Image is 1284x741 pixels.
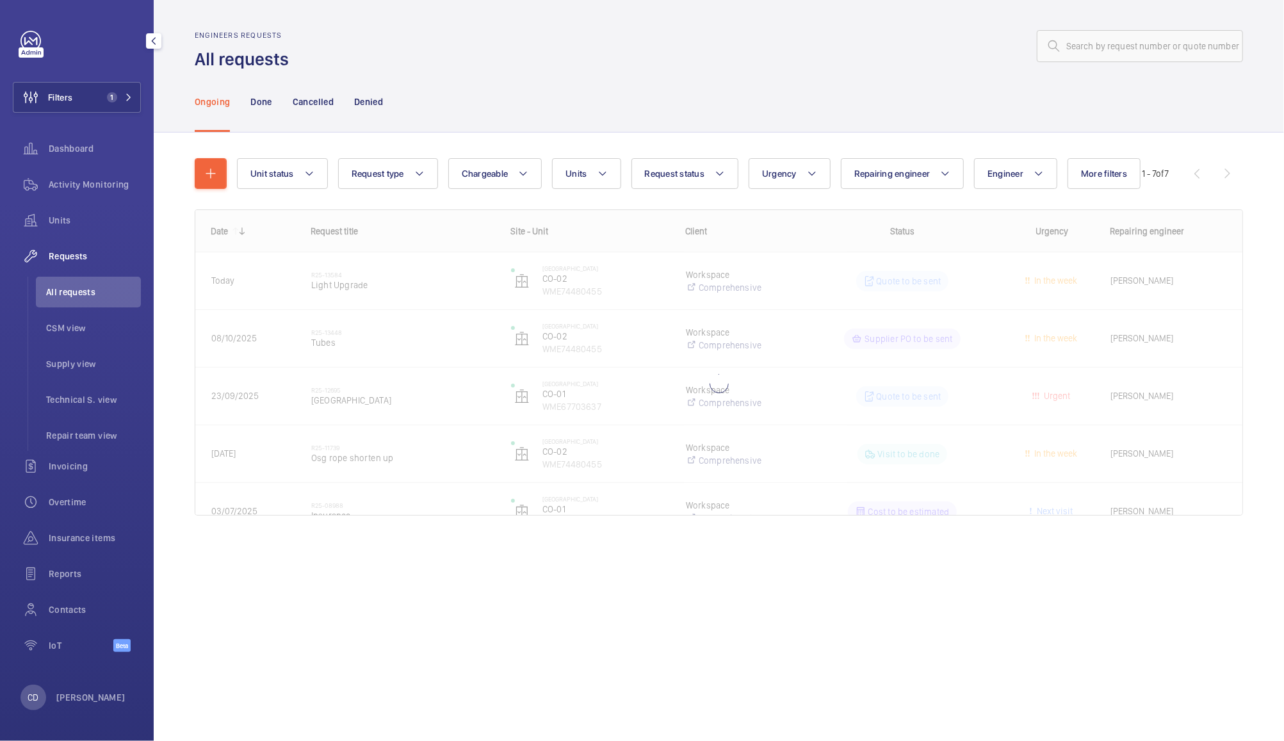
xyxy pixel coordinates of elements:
[250,95,272,108] p: Done
[49,214,141,227] span: Units
[46,286,141,298] span: All requests
[552,158,621,189] button: Units
[462,168,508,179] span: Chargeable
[49,178,141,191] span: Activity Monitoring
[195,95,230,108] p: Ongoing
[841,158,964,189] button: Repairing engineer
[49,142,141,155] span: Dashboard
[195,31,297,40] h2: Engineers requests
[448,158,542,189] button: Chargeable
[195,47,297,71] h1: All requests
[645,168,705,179] span: Request status
[974,158,1057,189] button: Engineer
[49,567,141,580] span: Reports
[250,168,294,179] span: Unit status
[1156,168,1164,179] span: of
[46,322,141,334] span: CSM view
[13,82,141,113] button: Filters1
[352,168,404,179] span: Request type
[354,95,383,108] p: Denied
[49,532,141,544] span: Insurance items
[113,639,131,652] span: Beta
[46,357,141,370] span: Supply view
[1037,30,1243,62] input: Search by request number or quote number
[49,603,141,616] span: Contacts
[1142,169,1169,178] span: 1 - 7 7
[749,158,831,189] button: Urgency
[854,168,930,179] span: Repairing engineer
[293,95,334,108] p: Cancelled
[49,460,141,473] span: Invoicing
[1068,158,1141,189] button: More filters
[1081,168,1127,179] span: More filters
[107,92,117,102] span: 1
[28,691,38,704] p: CD
[49,250,141,263] span: Requests
[987,168,1023,179] span: Engineer
[46,429,141,442] span: Repair team view
[49,639,113,652] span: IoT
[565,168,587,179] span: Units
[237,158,328,189] button: Unit status
[762,168,797,179] span: Urgency
[49,496,141,509] span: Overtime
[48,91,72,104] span: Filters
[46,393,141,406] span: Technical S. view
[338,158,438,189] button: Request type
[631,158,739,189] button: Request status
[56,691,126,704] p: [PERSON_NAME]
